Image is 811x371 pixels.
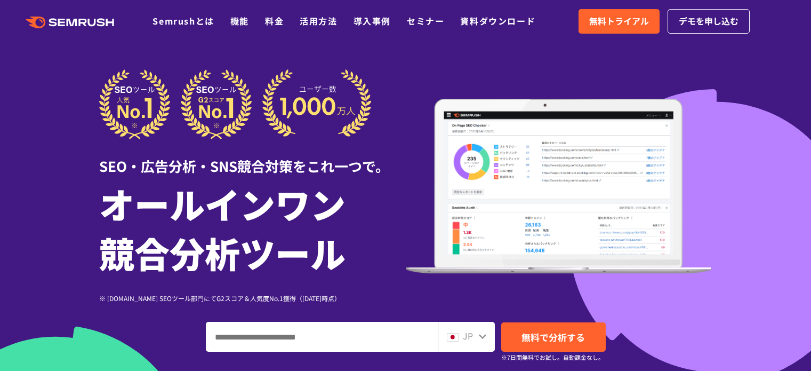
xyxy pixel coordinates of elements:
div: ※ [DOMAIN_NAME] SEOツール部門にてG2スコア＆人気度No.1獲得（[DATE]時点） [99,293,406,303]
span: 無料トライアル [589,14,649,28]
span: デモを申し込む [679,14,738,28]
span: JP [463,329,473,342]
a: 活用方法 [300,14,337,27]
a: 料金 [265,14,284,27]
a: 導入事例 [354,14,391,27]
input: ドメイン、キーワードまたはURLを入力してください [206,322,437,351]
span: 無料で分析する [521,330,585,344]
h1: オールインワン 競合分析ツール [99,179,406,277]
a: 無料トライアル [579,9,660,34]
small: ※7日間無料でお試し。自動課金なし。 [501,352,604,362]
a: 機能 [230,14,249,27]
a: Semrushとは [152,14,214,27]
a: 資料ダウンロード [460,14,535,27]
a: デモを申し込む [668,9,750,34]
a: セミナー [407,14,444,27]
div: SEO・広告分析・SNS競合対策をこれ一つで。 [99,139,406,176]
a: 無料で分析する [501,322,606,352]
